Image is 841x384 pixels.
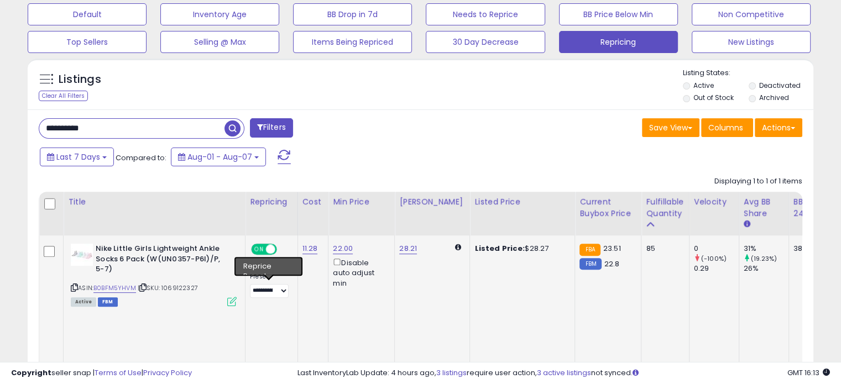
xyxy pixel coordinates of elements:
[333,256,386,288] div: Disable auto adjust min
[744,219,750,229] small: Avg BB Share.
[56,151,100,162] span: Last 7 Days
[694,244,739,254] div: 0
[250,273,289,298] div: Preset:
[692,31,811,53] button: New Listings
[759,81,800,90] label: Deactivated
[683,68,813,78] p: Listing States:
[693,81,714,90] label: Active
[579,244,600,256] small: FBA
[646,244,680,254] div: 85
[426,3,545,25] button: Needs to Reprice
[71,297,96,307] span: All listings currently available for purchase on Amazon
[302,243,318,254] a: 11.28
[579,258,601,270] small: FBM
[293,31,412,53] button: Items Being Repriced
[68,196,241,208] div: Title
[744,244,788,254] div: 31%
[474,243,525,254] b: Listed Price:
[474,196,570,208] div: Listed Price
[71,244,93,266] img: 21qumE+9vtL._SL40_.jpg
[252,245,266,254] span: ON
[793,244,830,254] div: 38%
[93,283,136,293] a: B0BFM5YHVM
[701,118,753,137] button: Columns
[59,72,101,87] h5: Listings
[474,244,566,254] div: $28.27
[751,254,777,263] small: (19.23%)
[694,264,739,273] div: 0.29
[160,31,279,53] button: Selling @ Max
[559,3,678,25] button: BB Price Below Min
[250,196,293,208] div: Repricing
[275,245,293,254] span: OFF
[714,176,802,187] div: Displaying 1 to 1 of 1 items
[39,91,88,101] div: Clear All Filters
[143,367,192,378] a: Privacy Policy
[138,283,198,292] span: | SKU: 1069122327
[333,196,390,208] div: Min Price
[642,118,699,137] button: Save View
[333,243,353,254] a: 22.00
[701,254,727,263] small: (-100%)
[302,196,324,208] div: Cost
[160,3,279,25] button: Inventory Age
[744,196,784,219] div: Avg BB Share
[744,264,788,273] div: 26%
[708,122,743,133] span: Columns
[399,243,417,254] a: 28.21
[537,367,591,378] a: 3 active listings
[250,118,293,138] button: Filters
[187,151,252,162] span: Aug-01 - Aug-07
[436,367,467,378] a: 3 listings
[755,118,802,137] button: Actions
[96,244,230,277] b: Nike Little Girls Lightweight Ankle Socks 6 Pack (W(UN0357-P6I)/P, 5-7)
[559,31,678,53] button: Repricing
[692,3,811,25] button: Non Competitive
[399,196,465,208] div: [PERSON_NAME]
[11,367,51,378] strong: Copyright
[11,368,192,378] div: seller snap | |
[787,367,830,378] span: 2025-08-16 16:13 GMT
[28,3,147,25] button: Default
[171,148,266,166] button: Aug-01 - Aug-07
[71,244,237,305] div: ASIN:
[694,196,734,208] div: Velocity
[693,93,734,102] label: Out of Stock
[426,31,545,53] button: 30 Day Decrease
[646,196,684,219] div: Fulfillable Quantity
[759,93,788,102] label: Archived
[603,243,621,254] span: 23.51
[98,297,118,307] span: FBM
[28,31,147,53] button: Top Sellers
[579,196,636,219] div: Current Buybox Price
[95,367,142,378] a: Terms of Use
[293,3,412,25] button: BB Drop in 7d
[250,261,289,271] div: Win BuyBox
[604,259,620,269] span: 22.8
[297,368,830,378] div: Last InventoryLab Update: 4 hours ago, require user action, not synced.
[116,152,166,163] span: Compared to:
[793,196,834,219] div: BB Share 24h.
[40,148,114,166] button: Last 7 Days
